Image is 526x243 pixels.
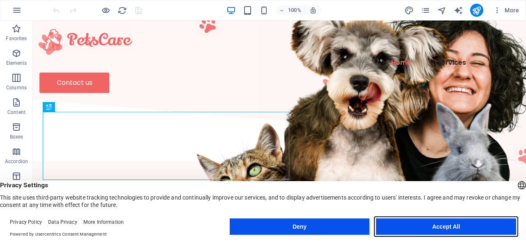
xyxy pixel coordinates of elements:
i: Navigator [437,6,447,15]
button: 1 [19,194,23,198]
p: Boxes [10,134,23,140]
button: design [404,5,414,15]
button: More [490,4,522,17]
i: Reload page [118,6,127,15]
button: publish [470,4,483,17]
button: Click here to leave preview mode and continue editing [101,5,111,15]
i: Design (Ctrl+Alt+Y) [404,6,414,15]
i: AI Writer [454,6,463,15]
button: pages [421,5,431,15]
p: Columns [6,84,27,91]
p: Favorites [6,35,27,42]
i: Publish [472,6,481,15]
button: reload [117,5,127,15]
p: Elements [6,60,27,66]
h6: 100% [288,5,301,15]
i: On resize automatically adjust zoom level to fit chosen device. [309,7,317,14]
i: Pages (Ctrl+Alt+S) [421,6,430,15]
button: text_generator [454,5,464,15]
span: More [493,6,519,14]
button: 2 [19,204,23,208]
p: Accordion [5,158,28,165]
p: Content [7,109,25,116]
button: 100% [276,5,305,15]
button: navigator [437,5,447,15]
